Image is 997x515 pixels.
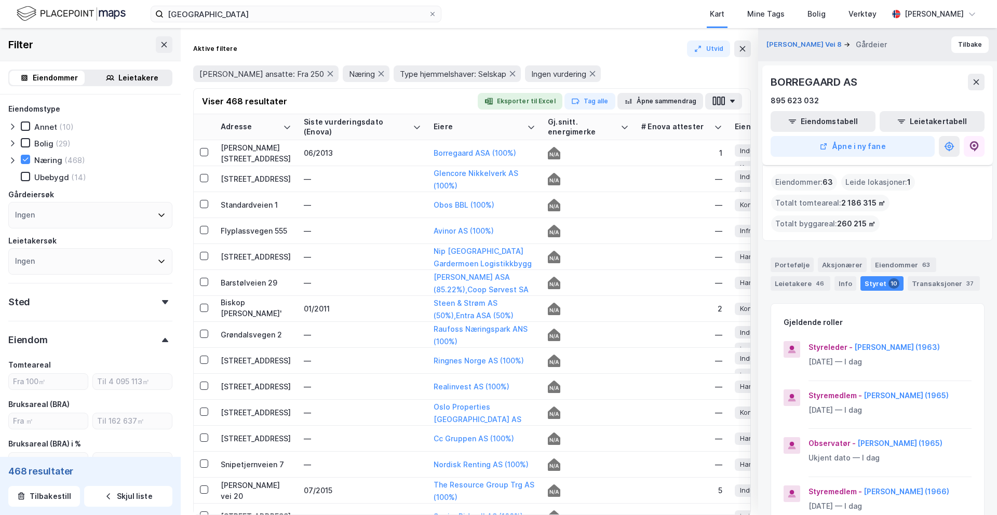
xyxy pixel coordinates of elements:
[641,381,722,392] div: —
[740,370,769,381] span: Logistikk
[818,257,867,272] div: Aksjonærer
[740,188,769,199] span: Logistikk
[771,215,880,232] div: Totalt byggareal :
[304,433,421,444] div: —
[221,142,291,164] div: [PERSON_NAME][STREET_ADDRESS]
[93,374,172,389] input: Til 4 095 113㎡
[93,413,172,429] input: Til 162 637㎡
[564,93,615,110] button: Tag alle
[304,277,421,288] div: —
[8,359,51,371] div: Tomteareal
[304,199,421,210] div: —
[905,8,964,20] div: [PERSON_NAME]
[888,278,899,289] div: 10
[641,407,722,418] div: —
[771,257,814,272] div: Portefølje
[740,485,764,496] span: Industri
[193,45,237,53] div: Aktive filtere
[771,195,890,211] div: Totalt tomteareal :
[221,329,291,340] div: Grøndalsvegen 2
[771,74,859,90] div: BORREGAARD AS
[93,453,172,468] input: Til 31 573%
[221,199,291,210] div: Standardveien 1
[809,404,972,416] div: [DATE] — I dag
[740,171,764,182] span: Industri
[735,122,834,132] div: Eiendomstyper
[71,172,86,182] div: (14)
[641,122,710,132] div: # Enova attester
[834,276,856,291] div: Info
[304,225,421,236] div: —
[809,356,972,368] div: [DATE] — I dag
[641,355,722,366] div: —
[740,459,763,470] span: Handel
[740,303,761,314] span: Kontor
[304,251,421,262] div: —
[823,176,833,188] span: 63
[771,174,837,191] div: Eiendommer :
[221,173,291,184] div: [STREET_ADDRESS]
[8,235,57,247] div: Leietakersøk
[641,225,722,236] div: —
[304,147,421,158] div: 06/2013
[908,276,980,291] div: Transaksjoner
[304,355,421,366] div: —
[740,199,761,210] span: Kontor
[964,278,976,289] div: 37
[34,122,57,132] div: Annet
[860,276,904,291] div: Styret
[304,381,421,392] div: —
[221,459,291,470] div: Snipetjernveien 7
[841,197,885,209] span: 2 186 315 ㎡
[8,334,48,346] div: Eiendom
[641,329,722,340] div: —
[687,40,731,57] button: Utvid
[34,172,69,182] div: Ubebygd
[807,8,826,20] div: Bolig
[907,176,911,188] span: 1
[740,433,763,444] span: Handel
[641,485,722,496] div: 5
[8,188,54,201] div: Gårdeiersøk
[8,103,60,115] div: Eiendomstype
[945,465,997,515] div: Chat Widget
[349,69,375,79] span: Næring
[64,155,85,165] div: (468)
[59,122,74,132] div: (10)
[84,486,172,507] button: Skjul liste
[221,480,291,502] div: [PERSON_NAME] vei 20
[740,277,763,288] span: Handel
[740,327,764,338] span: Industri
[221,122,279,132] div: Adresse
[118,72,158,84] div: Leietakere
[304,459,421,470] div: —
[641,433,722,444] div: —
[9,374,88,389] input: Fra 100㎡
[740,381,763,392] span: Handel
[17,5,126,23] img: logo.f888ab2527a4732fd821a326f86c7f29.svg
[9,413,88,429] input: Fra ㎡
[304,117,409,137] div: Siste vurderingsdato (Enova)
[771,136,935,157] button: Åpne i ny fane
[400,69,506,79] span: Type hjemmelshaver: Selskap
[710,8,724,20] div: Kart
[56,139,71,148] div: (29)
[202,95,287,107] div: Viser 468 resultater
[641,199,722,210] div: —
[199,69,324,79] span: [PERSON_NAME] ansatte: Fra 250
[740,162,761,173] span: Kontor
[221,297,291,320] div: Biskop [PERSON_NAME]' gate 7
[8,465,172,478] div: 468 resultater
[8,296,30,308] div: Sted
[856,38,887,51] div: Gårdeier
[809,452,972,464] div: Ukjent dato — I dag
[304,329,421,340] div: —
[478,93,562,110] button: Eksporter til Excel
[617,93,704,110] button: Åpne sammendrag
[8,398,70,411] div: Bruksareal (BRA)
[641,147,722,158] div: 1
[33,72,78,84] div: Eiendommer
[8,438,81,450] div: Bruksareal (BRA) i %
[434,122,523,132] div: Eiere
[951,36,989,53] button: Tilbake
